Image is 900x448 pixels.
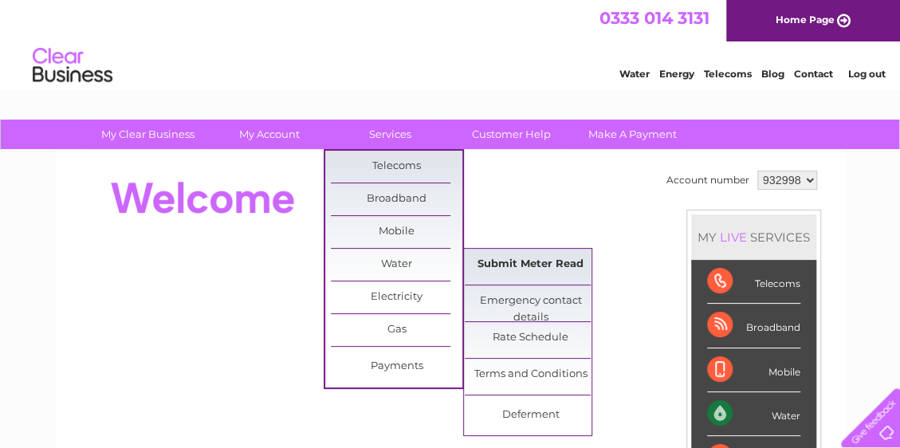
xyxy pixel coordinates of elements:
[659,68,694,80] a: Energy
[82,120,214,149] a: My Clear Business
[331,216,462,248] a: Mobile
[691,214,816,260] div: MY SERVICES
[331,281,462,313] a: Electricity
[599,8,709,28] a: 0333 014 3131
[707,348,800,392] div: Mobile
[717,230,750,245] div: LIVE
[324,120,456,149] a: Services
[619,68,650,80] a: Water
[331,351,462,383] a: Payments
[707,304,800,348] div: Broadband
[331,249,462,281] a: Water
[74,9,827,77] div: Clear Business is a trading name of Verastar Limited (registered in [GEOGRAPHIC_DATA] No. 3667643...
[567,120,698,149] a: Make A Payment
[331,183,462,215] a: Broadband
[203,120,335,149] a: My Account
[707,260,800,304] div: Telecoms
[761,68,784,80] a: Blog
[465,359,596,391] a: Terms and Conditions
[704,68,752,80] a: Telecoms
[465,322,596,354] a: Rate Schedule
[794,68,833,80] a: Contact
[662,167,753,194] td: Account number
[331,151,462,183] a: Telecoms
[707,392,800,436] div: Water
[446,120,577,149] a: Customer Help
[331,314,462,346] a: Gas
[847,68,885,80] a: Log out
[32,41,113,90] img: logo.png
[465,399,596,431] a: Deferment
[465,249,596,281] a: Submit Meter Read
[465,285,596,317] a: Emergency contact details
